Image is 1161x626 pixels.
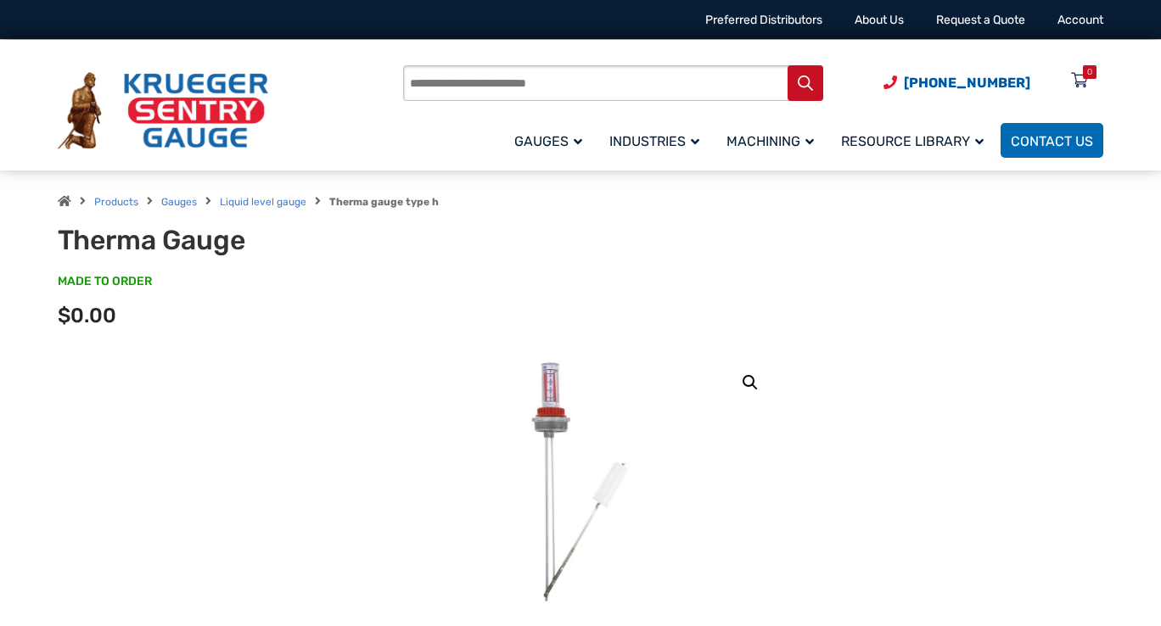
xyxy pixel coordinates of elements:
a: Preferred Distributors [705,13,822,27]
a: Gauges [504,120,599,160]
a: Gauges [161,196,197,208]
h1: Therma Gauge [58,224,476,256]
span: [PHONE_NUMBER] [904,75,1030,91]
a: Machining [716,120,831,160]
span: Industries [609,133,699,149]
img: Krueger Sentry Gauge [58,72,268,150]
span: Gauges [514,133,582,149]
a: Phone Number (920) 434-8860 [883,72,1030,93]
a: About Us [855,13,904,27]
strong: Therma gauge type h [329,196,439,208]
a: Contact Us [1001,123,1103,158]
a: Products [94,196,138,208]
a: View full-screen image gallery [735,367,766,398]
span: Contact Us [1011,133,1093,149]
a: Industries [599,120,716,160]
a: Account [1057,13,1103,27]
span: Machining [726,133,814,149]
a: Request a Quote [936,13,1025,27]
a: Liquid level gauge [220,196,306,208]
div: 0 [1087,65,1092,79]
span: Resource Library [841,133,984,149]
a: Resource Library [831,120,1001,160]
span: MADE TO ORDER [58,273,152,290]
span: $0.00 [58,304,116,327]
